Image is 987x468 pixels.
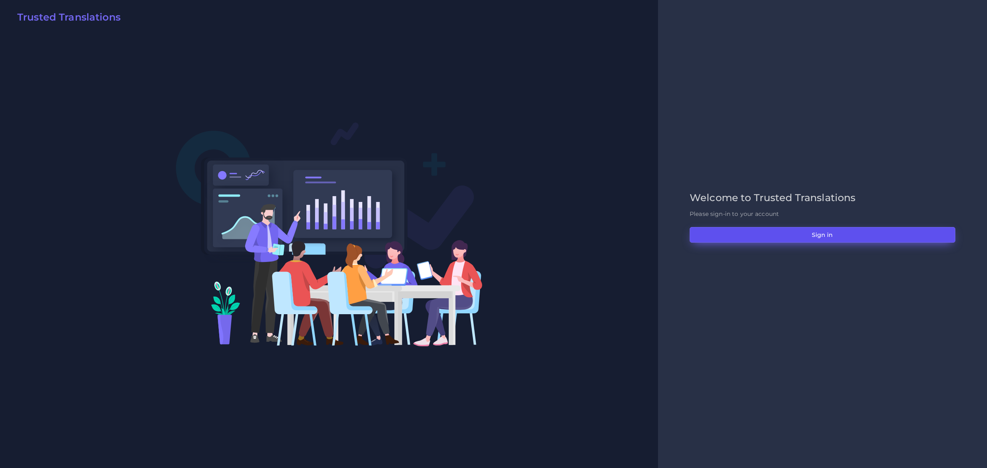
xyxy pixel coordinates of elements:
h2: Trusted Translations [17,12,120,23]
p: Please sign-in to your account [690,210,955,218]
a: Trusted Translations [12,12,120,26]
img: Login V2 [176,122,483,347]
button: Sign in [690,227,955,243]
h2: Welcome to Trusted Translations [690,192,955,204]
